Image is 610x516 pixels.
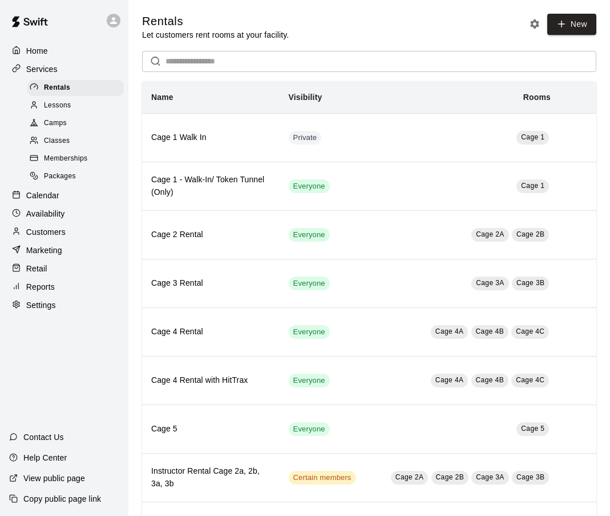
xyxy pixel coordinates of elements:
[435,327,464,335] span: Cage 4A
[526,15,543,33] button: Rental settings
[151,465,270,490] h6: Instructor Rental Cage 2a, 2b, 3a, 3b
[23,493,101,505] p: Copy public page link
[44,118,67,129] span: Camps
[476,279,504,287] span: Cage 3A
[27,80,124,96] div: Rentals
[516,230,545,238] span: Cage 2B
[44,100,71,111] span: Lessons
[151,174,270,199] h6: Cage 1 - Walk-In/ Token Tunnel (Only)
[289,374,330,387] div: This service is visible to all of your customers
[26,281,55,293] p: Reports
[289,179,330,193] div: This service is visible to all of your customers
[9,297,119,314] a: Settings
[27,133,128,150] a: Classes
[395,473,424,481] span: Cage 2A
[516,473,545,481] span: Cage 3B
[27,169,124,185] div: Packages
[27,151,124,167] div: Memberships
[23,473,85,484] p: View public page
[435,376,464,384] span: Cage 4A
[9,187,119,204] a: Calendar
[151,277,270,290] h6: Cage 3 Rental
[289,424,330,435] span: Everyone
[516,279,545,287] span: Cage 3B
[27,79,128,97] a: Rentals
[289,230,330,241] span: Everyone
[27,115,128,133] a: Camps
[44,171,76,182] span: Packages
[26,208,65,219] p: Availability
[9,205,119,222] a: Availability
[151,374,270,387] h6: Cage 4 Rental with HitTrax
[9,242,119,259] a: Marketing
[44,82,70,94] span: Rentals
[9,42,119,59] a: Home
[516,376,544,384] span: Cage 4C
[289,422,330,436] div: This service is visible to all of your customers
[26,245,62,256] p: Marketing
[289,133,322,143] span: Private
[151,131,270,144] h6: Cage 1 Walk In
[27,98,124,114] div: Lessons
[521,425,544,433] span: Cage 5
[23,431,64,443] p: Contact Us
[523,93,551,102] b: Rooms
[27,115,124,131] div: Camps
[23,452,67,463] p: Help Center
[521,133,544,141] span: Cage 1
[26,299,56,311] p: Settings
[27,97,128,114] a: Lessons
[476,473,504,481] span: Cage 3A
[142,14,289,29] h5: Rentals
[151,229,270,241] h6: Cage 2 Rental
[27,168,128,186] a: Packages
[9,260,119,277] a: Retail
[27,150,128,168] a: Memberships
[476,327,504,335] span: Cage 4B
[9,223,119,241] a: Customers
[521,182,544,190] span: Cage 1
[436,473,464,481] span: Cage 2B
[289,375,330,386] span: Everyone
[26,63,58,75] p: Services
[9,61,119,78] a: Services
[44,135,70,147] span: Classes
[289,277,330,290] div: This service is visible to all of your customers
[289,181,330,192] span: Everyone
[26,190,59,201] p: Calendar
[9,278,119,295] a: Reports
[289,327,330,338] span: Everyone
[151,93,173,102] b: Name
[142,29,289,41] p: Let customers rent rooms at your facility.
[289,471,356,485] div: This service is visible to only customers with certain memberships. Check the service pricing for...
[289,473,356,483] span: Certain members
[26,45,48,57] p: Home
[151,423,270,435] h6: Cage 5
[151,326,270,338] h6: Cage 4 Rental
[27,133,124,149] div: Classes
[26,226,66,238] p: Customers
[516,327,544,335] span: Cage 4C
[289,278,330,289] span: Everyone
[476,230,504,238] span: Cage 2A
[476,376,504,384] span: Cage 4B
[26,263,47,274] p: Retail
[289,131,322,145] div: This service is hidden, and can only be accessed via a direct link
[289,228,330,242] div: This service is visible to all of your customers
[44,153,87,165] span: Memberships
[289,93,322,102] b: Visibility
[289,325,330,339] div: This service is visible to all of your customers
[547,14,596,35] a: New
